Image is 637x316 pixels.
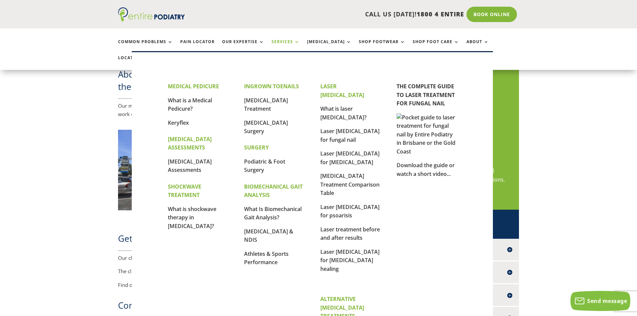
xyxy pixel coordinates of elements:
[397,162,455,178] a: Download the guide or watch a short video...
[320,172,380,197] a: [MEDICAL_DATA] Treatment Comparison Table
[466,39,489,54] a: About
[320,203,380,219] a: Laser [MEDICAL_DATA] for psoarisis
[168,119,189,126] a: Keryflex
[244,97,288,113] a: [MEDICAL_DATA] Treatment
[118,7,185,21] img: logo (1)
[244,228,293,244] a: [MEDICAL_DATA] & NDIS
[168,135,212,151] strong: [MEDICAL_DATA] ASSESSMENTS
[570,291,630,311] button: Send message
[118,267,382,281] p: The clinic is wheelchair accessible with plenty of parking available onsite.
[244,183,303,199] strong: BIOMECHANICAL GAIT ANALYSIS
[168,97,212,113] a: What is a Medical Pedicure?
[320,248,380,273] a: Laser [MEDICAL_DATA] for [MEDICAL_DATA] healing
[118,254,382,268] p: Our clinic is easily located under the apartments on [GEOGRAPHIC_DATA].
[359,39,405,54] a: Shop Footwear
[307,39,351,54] a: [MEDICAL_DATA]
[222,39,264,54] a: Our Expertise
[587,297,627,305] span: Send message
[244,250,289,266] a: Athletes & Sports Performance
[272,39,300,54] a: Services
[417,10,464,18] span: 1800 4 ENTIRE
[118,56,151,70] a: Locations
[168,158,212,174] a: [MEDICAL_DATA] Assessments
[180,39,215,54] a: Pain Locator
[118,130,239,210] img: Entire Podiatry Robina – Easy T Medical Centre
[168,205,216,230] a: What is shockwave therapy in [MEDICAL_DATA]?
[397,83,455,107] a: THE COMPLETE GUIDE TO LASER TREATMENT FOR FUNGAL NAIL
[320,226,380,242] a: Laser treatment before and after results
[244,205,302,221] a: What Is Biomechanical Gait Analysis?
[244,158,285,174] a: Podiatric & Foot Surgery
[397,113,457,156] img: Pocket guide to laser treatment for fungal nail by Entire Podiatry in Brisbane or the Gold Coast
[118,281,382,290] p: Find directions or view our listing on .
[118,39,173,54] a: Common Problems
[244,144,269,151] strong: SURGERY
[118,102,382,119] p: Our main Gold Coast clinic is located within the at Robina. In this clinic, we are able to work c...
[168,183,201,199] strong: SHOCKWAVE TREATMENT
[244,83,299,90] strong: INGROWN TOENAILS
[320,150,380,166] a: Laser [MEDICAL_DATA] for [MEDICAL_DATA]
[118,232,382,248] h2: Getting there
[466,7,517,22] a: Book Online
[413,39,459,54] a: Shop Foot Care
[320,127,380,143] a: Laser [MEDICAL_DATA] for fungal nail
[168,83,219,90] strong: MEDICAL PEDICURE
[118,299,382,315] h2: Contact details
[211,10,464,19] p: CALL US [DATE]!
[320,105,366,121] a: What is laser [MEDICAL_DATA]?
[320,83,364,99] strong: LASER [MEDICAL_DATA]
[118,16,185,23] a: Entire Podiatry
[244,119,288,135] a: [MEDICAL_DATA] Surgery
[118,68,382,96] h2: About Entire [PERSON_NAME]’s clinic at [GEOGRAPHIC_DATA] on the [GEOGRAPHIC_DATA]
